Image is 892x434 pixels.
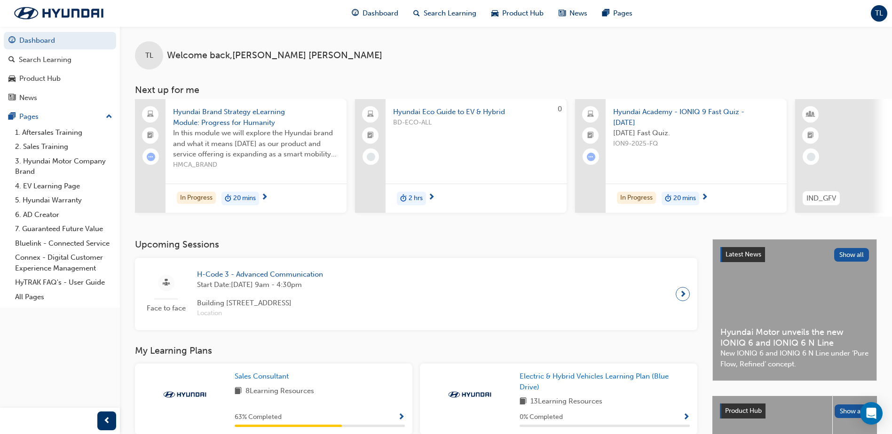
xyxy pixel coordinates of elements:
[4,108,116,125] button: Pages
[444,390,496,399] img: Trak
[355,99,567,213] a: 0Hyundai Eco Guide to EV & HybridBD-ECO-ALLduration-icon2 hrs
[235,371,292,382] a: Sales Consultant
[4,89,116,107] a: News
[413,8,420,19] span: search-icon
[177,192,216,204] div: In Progress
[587,153,595,161] span: learningRecordVerb_ATTEMPT-icon
[261,194,268,202] span: next-icon
[871,5,887,22] button: TL
[235,372,289,380] span: Sales Consultant
[807,108,814,121] span: learningResourceType_INSTRUCTOR_LED-icon
[595,4,640,23] a: pages-iconPages
[163,277,170,289] span: sessionType_FACE_TO_FACE-icon
[4,32,116,49] a: Dashboard
[11,290,116,304] a: All Pages
[197,279,323,290] span: Start Date: [DATE] 9am - 4:30pm
[173,160,339,170] span: HMCA_BRAND
[491,8,498,19] span: car-icon
[712,239,877,381] a: Latest NewsShow allHyundai Motor unveils the new IONIQ 6 and IONIQ 6 N LineNew IONIQ 6 and IONIQ ...
[197,298,323,309] span: Building [STREET_ADDRESS]
[11,275,116,290] a: HyTRAK FAQ's - User Guide
[147,153,155,161] span: learningRecordVerb_ATTEMPT-icon
[613,139,779,149] span: ION9-2025-FQ
[5,3,113,23] a: Trak
[875,8,883,19] span: TL
[4,51,116,69] a: Search Learning
[673,193,696,204] span: 20 mins
[393,107,559,117] span: Hyundai Eco Guide to EV & Hybrid
[424,8,476,19] span: Search Learning
[520,412,563,423] span: 0 % Completed
[613,128,779,139] span: [DATE] Fast Quiz.
[834,248,869,262] button: Show all
[225,193,231,205] span: duration-icon
[551,4,595,23] a: news-iconNews
[720,327,869,348] span: Hyundai Motor unveils the new IONIQ 6 and IONIQ 6 N Line
[679,287,687,301] span: next-icon
[11,250,116,275] a: Connex - Digital Customer Experience Management
[167,50,382,61] span: Welcome back , [PERSON_NAME] [PERSON_NAME]
[530,396,602,408] span: 13 Learning Resources
[19,73,61,84] div: Product Hub
[398,413,405,422] span: Show Progress
[147,108,154,121] span: laptop-icon
[11,236,116,251] a: Bluelink - Connected Service
[398,411,405,423] button: Show Progress
[683,413,690,422] span: Show Progress
[587,130,594,142] span: booktick-icon
[367,108,374,121] span: laptop-icon
[400,193,407,205] span: duration-icon
[406,4,484,23] a: search-iconSearch Learning
[233,193,256,204] span: 20 mins
[835,404,870,418] button: Show all
[135,239,697,250] h3: Upcoming Sessions
[613,107,779,128] span: Hyundai Academy - IONIQ 9 Fast Quiz - [DATE]
[587,108,594,121] span: laptop-icon
[720,348,869,369] span: New IONIQ 6 and IONIQ 6 N Line under ‘Pure Flow, Refined’ concept.
[103,415,111,427] span: prev-icon
[484,4,551,23] a: car-iconProduct Hub
[235,386,242,397] span: book-icon
[665,193,671,205] span: duration-icon
[120,85,892,95] h3: Next up for me
[173,128,339,160] span: In this module we will explore the Hyundai brand and what it means [DATE] as our product and serv...
[520,371,690,392] a: Electric & Hybrid Vehicles Learning Plan (Blue Drive)
[106,111,112,123] span: up-icon
[8,75,16,83] span: car-icon
[613,8,632,19] span: Pages
[428,194,435,202] span: next-icon
[135,99,347,213] a: Hyundai Brand Strategy eLearning Module: Progress for HumanityIn this module we will explore the ...
[726,250,761,258] span: Latest News
[11,125,116,140] a: 1. Aftersales Training
[245,386,314,397] span: 8 Learning Resources
[173,107,339,128] span: Hyundai Brand Strategy eLearning Module: Progress for Humanity
[720,403,869,418] a: Product HubShow all
[807,130,814,142] span: booktick-icon
[142,265,690,323] a: Face to faceH-Code 3 - Advanced CommunicationStart Date:[DATE] 9am - 4:30pmBuilding [STREET_ADDRE...
[352,8,359,19] span: guage-icon
[19,111,39,122] div: Pages
[575,99,787,213] a: Hyundai Academy - IONIQ 9 Fast Quiz - [DATE][DATE] Fast Quiz.ION9-2025-FQIn Progressduration-icon...
[725,407,762,415] span: Product Hub
[569,8,587,19] span: News
[142,303,189,314] span: Face to face
[11,208,116,222] a: 6. AD Creator
[559,8,566,19] span: news-icon
[602,8,609,19] span: pages-icon
[11,222,116,236] a: 7. Guaranteed Future Value
[701,194,708,202] span: next-icon
[11,193,116,208] a: 5. Hyundai Warranty
[147,130,154,142] span: booktick-icon
[367,153,375,161] span: learningRecordVerb_NONE-icon
[197,308,323,319] span: Location
[8,56,15,64] span: search-icon
[11,139,116,154] a: 2. Sales Training
[8,113,16,121] span: pages-icon
[11,154,116,179] a: 3. Hyundai Motor Company Brand
[11,179,116,194] a: 4. EV Learning Page
[344,4,406,23] a: guage-iconDashboard
[135,345,697,356] h3: My Learning Plans
[19,93,37,103] div: News
[8,94,16,102] span: news-icon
